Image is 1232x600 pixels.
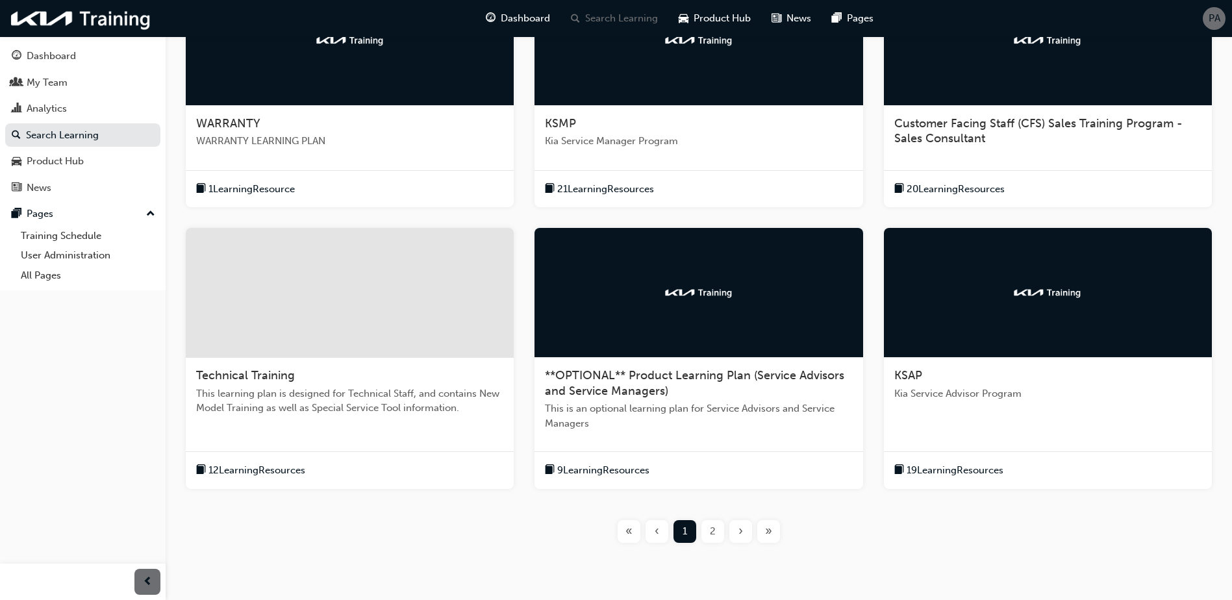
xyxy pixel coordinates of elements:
[585,11,658,26] span: Search Learning
[671,520,699,543] button: Page 1
[16,245,160,266] a: User Administration
[694,11,751,26] span: Product Hub
[894,462,1003,479] button: book-icon19LearningResources
[545,462,555,479] span: book-icon
[5,71,160,95] a: My Team
[727,520,755,543] button: Next page
[5,123,160,147] a: Search Learning
[894,181,1005,197] button: book-icon20LearningResources
[545,462,649,479] button: book-icon9LearningResources
[1012,286,1083,299] img: kia-training
[1203,7,1226,30] button: PA
[625,524,633,539] span: «
[668,5,761,32] a: car-iconProduct Hub
[560,5,668,32] a: search-iconSearch Learning
[12,103,21,115] span: chart-icon
[755,520,783,543] button: Last page
[314,34,386,47] img: kia-training
[27,49,76,64] div: Dashboard
[545,181,654,197] button: book-icon21LearningResources
[208,182,295,197] span: 1 Learning Resource
[832,10,842,27] span: pages-icon
[663,286,735,299] img: kia-training
[699,520,727,543] button: Page 2
[196,116,260,131] span: WARRANTY
[545,116,576,131] span: KSMP
[12,156,21,168] span: car-icon
[196,386,503,416] span: This learning plan is designed for Technical Staff, and contains New Model Training as well as Sp...
[27,206,53,221] div: Pages
[5,202,160,226] button: Pages
[710,524,716,539] span: 2
[738,524,743,539] span: ›
[5,176,160,200] a: News
[27,101,67,116] div: Analytics
[772,10,781,27] span: news-icon
[765,524,772,539] span: »
[12,182,21,194] span: news-icon
[907,182,1005,197] span: 20 Learning Resources
[5,42,160,202] button: DashboardMy TeamAnalyticsSearch LearningProduct HubNews
[5,44,160,68] a: Dashboard
[27,154,84,169] div: Product Hub
[12,130,21,142] span: search-icon
[655,524,659,539] span: ‹
[545,181,555,197] span: book-icon
[5,149,160,173] a: Product Hub
[761,5,822,32] a: news-iconNews
[1209,11,1220,26] span: PA
[663,34,735,47] img: kia-training
[475,5,560,32] a: guage-iconDashboard
[786,11,811,26] span: News
[894,116,1183,146] span: Customer Facing Staff (CFS) Sales Training Program - Sales Consultant
[822,5,884,32] a: pages-iconPages
[143,574,153,590] span: prev-icon
[501,11,550,26] span: Dashboard
[5,97,160,121] a: Analytics
[196,368,295,382] span: Technical Training
[545,401,852,431] span: This is an optional learning plan for Service Advisors and Service Managers
[16,266,160,286] a: All Pages
[894,368,922,382] span: KSAP
[894,181,904,197] span: book-icon
[208,463,305,478] span: 12 Learning Resources
[196,462,305,479] button: book-icon12LearningResources
[186,228,514,489] a: Technical TrainingThis learning plan is designed for Technical Staff, and contains New Model Trai...
[6,5,156,32] img: kia-training
[27,181,51,195] div: News
[12,208,21,220] span: pages-icon
[679,10,688,27] span: car-icon
[894,386,1201,401] span: Kia Service Advisor Program
[545,368,844,398] span: **OPTIONAL** Product Learning Plan (Service Advisors and Service Managers)
[1012,34,1083,47] img: kia-training
[907,463,1003,478] span: 19 Learning Resources
[12,51,21,62] span: guage-icon
[196,181,206,197] span: book-icon
[557,463,649,478] span: 9 Learning Resources
[643,520,671,543] button: Previous page
[847,11,874,26] span: Pages
[615,520,643,543] button: First page
[16,226,160,246] a: Training Schedule
[683,524,687,539] span: 1
[27,75,68,90] div: My Team
[196,134,503,149] span: WARRANTY LEARNING PLAN
[196,462,206,479] span: book-icon
[534,228,862,489] a: kia-training**OPTIONAL** Product Learning Plan (Service Advisors and Service Managers)This is an ...
[884,228,1212,489] a: kia-trainingKSAPKia Service Advisor Programbook-icon19LearningResources
[146,206,155,223] span: up-icon
[557,182,654,197] span: 21 Learning Resources
[545,134,852,149] span: Kia Service Manager Program
[12,77,21,89] span: people-icon
[894,462,904,479] span: book-icon
[571,10,580,27] span: search-icon
[486,10,496,27] span: guage-icon
[196,181,295,197] button: book-icon1LearningResource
